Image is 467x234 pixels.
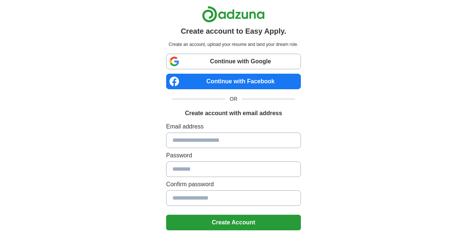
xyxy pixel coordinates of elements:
img: Adzuna logo [202,6,265,23]
span: OR [225,95,242,103]
p: Create an account, upload your resume and land your dream role. [168,41,299,48]
h1: Create account with email address [185,109,282,118]
a: Continue with Google [166,54,301,69]
h1: Create account to Easy Apply. [181,26,286,37]
label: Password [166,151,301,160]
label: Confirm password [166,180,301,189]
a: Continue with Facebook [166,74,301,89]
label: Email address [166,122,301,131]
button: Create Account [166,215,301,230]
